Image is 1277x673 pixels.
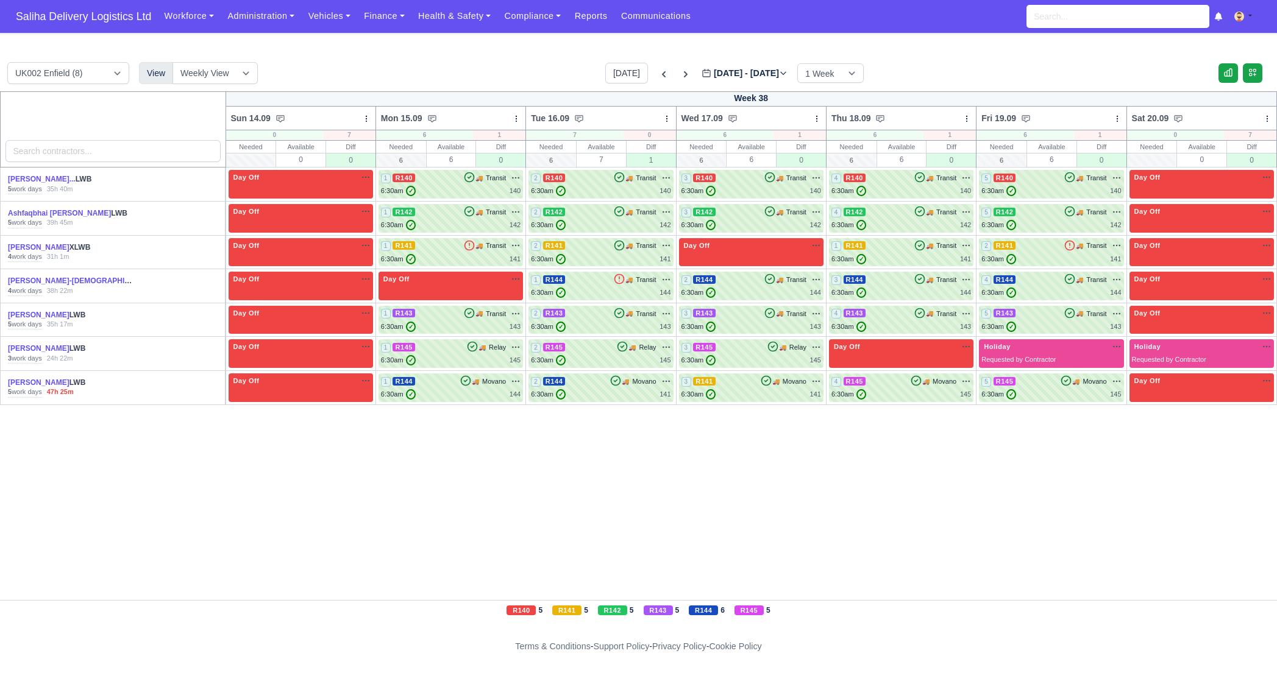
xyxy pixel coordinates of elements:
[776,208,783,217] span: 🚚
[636,275,656,285] span: Transit
[1224,130,1276,140] div: 7
[8,311,69,319] a: [PERSON_NAME]
[406,254,416,264] span: ✓
[427,141,476,153] div: Available
[1110,254,1121,264] div: 141
[877,153,927,166] div: 6
[381,309,391,319] span: 1
[8,208,135,219] div: LWB
[981,112,1016,124] span: Fri 19.09
[636,173,656,183] span: Transit
[831,309,841,319] span: 4
[677,130,774,140] div: 6
[810,322,821,332] div: 143
[614,4,698,28] a: Communications
[393,309,415,317] span: R143
[831,322,866,332] div: 6:30am
[531,220,566,230] div: 6:30am
[926,208,933,217] span: 🚚
[681,241,713,250] span: Day Off
[831,186,866,196] div: 6:30am
[1083,376,1106,387] span: Movano
[510,220,521,230] div: 142
[856,186,866,196] span: ✓
[1086,241,1106,251] span: Transit
[625,275,633,284] span: 🚚
[231,309,262,317] span: Day Off
[776,174,783,183] span: 🚚
[831,287,866,298] div: 6:30am
[381,275,412,283] span: Day Off
[1074,130,1126,140] div: 1
[381,343,391,353] span: 1
[326,141,375,153] div: Diff
[1006,220,1016,230] span: ✓
[727,153,776,166] div: 6
[515,641,590,651] a: Terms & Conditions
[936,173,956,183] span: Transit
[381,174,391,183] span: 1
[531,275,541,285] span: 1
[1076,208,1083,217] span: 🚚
[844,174,866,182] span: R140
[856,322,866,332] span: ✓
[381,208,391,217] span: 1
[981,342,1013,351] span: Holiday
[476,141,525,153] div: Diff
[8,320,12,328] strong: 5
[393,343,415,351] span: R145
[831,275,841,285] span: 3
[10,4,157,29] span: Saliha Delivery Logistics Ltd
[976,130,1073,140] div: 6
[693,208,716,216] span: R142
[531,254,566,264] div: 6:30am
[936,207,956,217] span: Transit
[1127,141,1177,153] div: Needed
[831,254,866,264] div: 6:30am
[1132,309,1163,317] span: Day Off
[877,141,927,153] div: Available
[8,185,42,194] div: work days
[960,186,971,196] div: 140
[543,241,566,250] span: R141
[936,275,956,285] span: Transit
[323,130,375,140] div: 7
[1086,275,1106,285] span: Transit
[276,141,325,153] div: Available
[1086,173,1106,183] span: Transit
[660,220,671,230] div: 142
[47,218,73,228] div: 39h 45m
[1177,153,1226,166] div: 0
[406,322,416,332] span: ✓
[8,287,12,294] strong: 4
[406,186,416,196] span: ✓
[543,309,566,317] span: R143
[994,208,1016,216] span: R142
[776,309,783,318] span: 🚚
[693,275,716,284] span: R144
[681,343,691,353] span: 3
[981,254,1016,264] div: 6:30am
[489,342,506,353] span: Relay
[1132,173,1163,181] span: Day Off
[475,208,483,217] span: 🚚
[531,241,541,251] span: 2
[526,141,576,153] div: Needed
[709,641,761,651] a: Cookie Policy
[927,141,976,153] div: Diff
[927,153,976,167] div: 0
[960,254,971,264] div: 141
[1006,254,1016,264] span: ✓
[47,320,73,329] div: 35h 17m
[636,207,656,217] span: Transit
[994,309,1016,317] span: R143
[625,208,633,217] span: 🚚
[1132,207,1163,216] span: Day Off
[844,208,866,216] span: R142
[231,241,262,250] span: Day Off
[393,208,415,216] span: R142
[381,112,422,124] span: Mon 15.09
[681,275,691,285] span: 2
[8,344,69,353] a: [PERSON_NAME]
[231,173,262,181] span: Day Off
